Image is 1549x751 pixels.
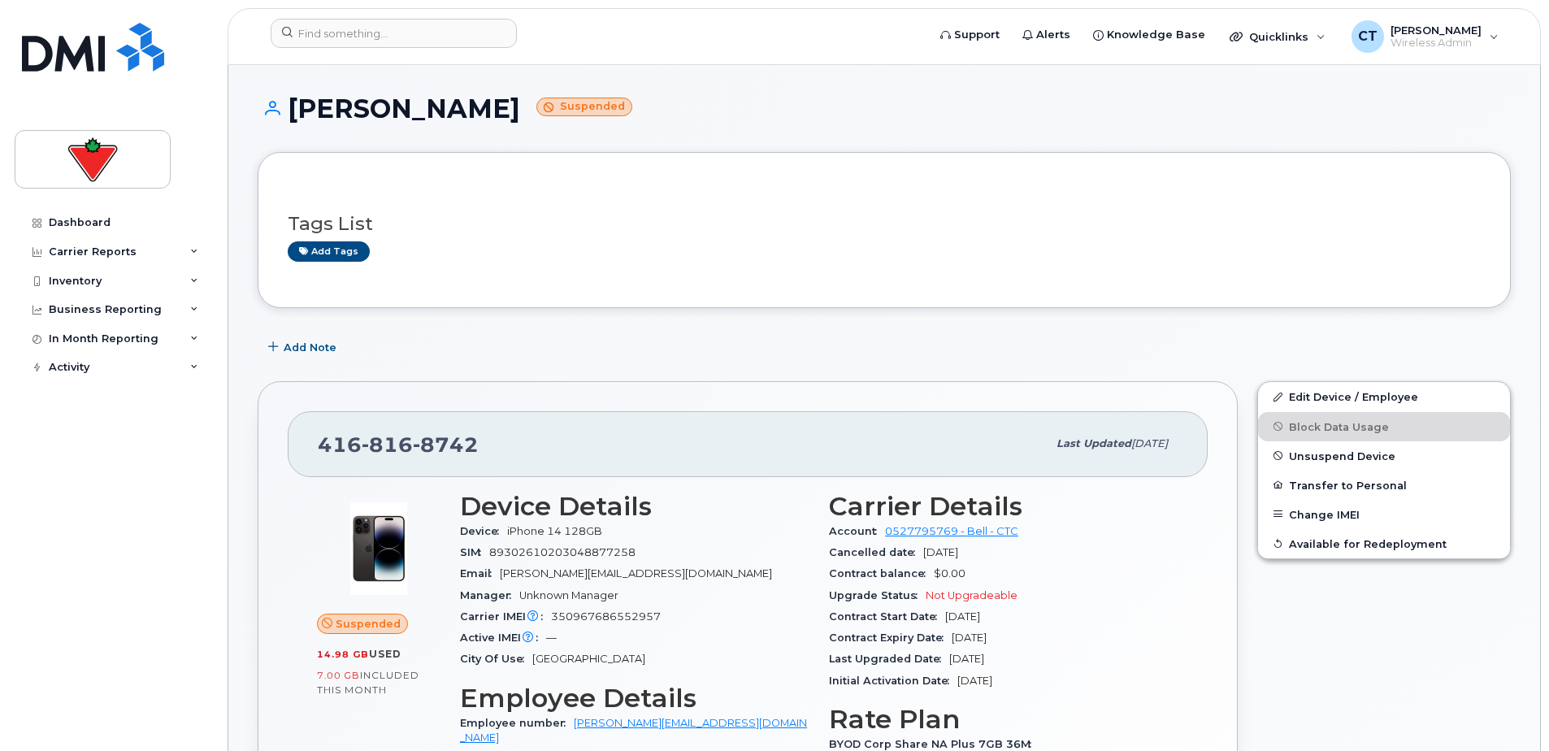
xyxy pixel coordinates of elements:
[460,492,809,521] h3: Device Details
[536,98,632,116] small: Suspended
[923,546,958,558] span: [DATE]
[532,653,645,665] span: [GEOGRAPHIC_DATA]
[369,648,401,660] span: used
[1258,529,1510,558] button: Available for Redeployment
[934,567,965,580] span: $0.00
[1258,471,1510,500] button: Transfer to Personal
[885,525,1018,537] a: 0527795769 - Bell - CTC
[460,684,809,713] h3: Employee Details
[829,589,926,601] span: Upgrade Status
[1258,382,1510,411] a: Edit Device / Employee
[829,525,885,537] span: Account
[489,546,636,558] span: 89302610203048877258
[829,675,957,687] span: Initial Activation Date
[362,432,413,457] span: 816
[317,670,360,681] span: 7.00 GB
[460,525,507,537] span: Device
[336,616,401,632] span: Suspended
[829,632,952,644] span: Contract Expiry Date
[460,653,532,665] span: City Of Use
[288,214,1481,234] h3: Tags List
[546,632,557,644] span: —
[284,340,336,355] span: Add Note
[551,610,661,623] span: 350967686552957
[1258,441,1510,471] button: Unsuspend Device
[829,610,945,623] span: Contract Start Date
[460,632,546,644] span: Active IMEI
[258,94,1511,123] h1: [PERSON_NAME]
[1258,500,1510,529] button: Change IMEI
[829,546,923,558] span: Cancelled date
[829,567,934,580] span: Contract balance
[460,589,519,601] span: Manager
[829,653,949,665] span: Last Upgraded Date
[519,589,618,601] span: Unknown Manager
[1057,437,1131,449] span: Last updated
[945,610,980,623] span: [DATE]
[258,332,350,362] button: Add Note
[1289,449,1395,462] span: Unsuspend Device
[829,705,1178,734] h3: Rate Plan
[1258,412,1510,441] button: Block Data Usage
[318,432,479,457] span: 416
[952,632,987,644] span: [DATE]
[317,649,369,660] span: 14.98 GB
[1131,437,1168,449] span: [DATE]
[460,546,489,558] span: SIM
[500,567,772,580] span: [PERSON_NAME][EMAIL_ADDRESS][DOMAIN_NAME]
[926,589,1017,601] span: Not Upgradeable
[413,432,479,457] span: 8742
[288,241,370,262] a: Add tags
[317,669,419,696] span: included this month
[460,567,500,580] span: Email
[949,653,984,665] span: [DATE]
[460,610,551,623] span: Carrier IMEI
[957,675,992,687] span: [DATE]
[1289,537,1447,549] span: Available for Redeployment
[460,717,574,729] span: Employee number
[829,492,1178,521] h3: Carrier Details
[507,525,602,537] span: iPhone 14 128GB
[460,717,807,744] a: [PERSON_NAME][EMAIL_ADDRESS][DOMAIN_NAME]
[829,738,1039,750] span: BYOD Corp Share NA Plus 7GB 36M
[330,500,427,597] img: image20231002-3703462-njx0qo.jpeg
